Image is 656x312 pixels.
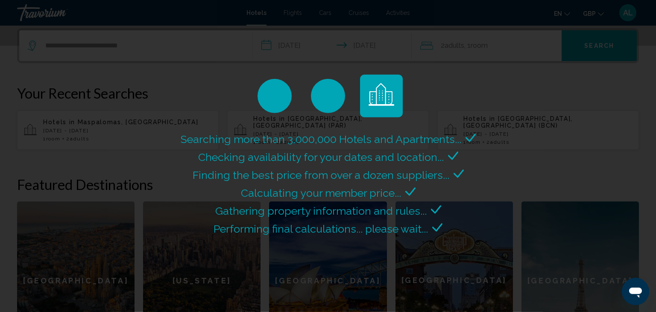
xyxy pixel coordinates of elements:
[198,151,444,163] span: Checking availability for your dates and location...
[181,133,461,146] span: Searching more than 3,000,000 Hotels and Apartments...
[622,278,649,305] iframe: Button to launch messaging window
[214,222,428,235] span: Performing final calculations... please wait...
[215,204,427,217] span: Gathering property information and rules...
[193,169,449,181] span: Finding the best price from over a dozen suppliers...
[241,187,401,199] span: Calculating your member price...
